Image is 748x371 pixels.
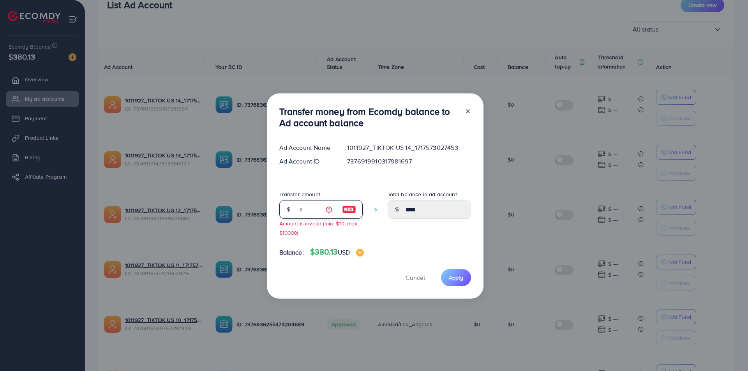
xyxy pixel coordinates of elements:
[273,157,341,166] div: Ad Account ID
[279,190,320,198] label: Transfer amount
[342,205,356,214] img: image
[338,248,350,257] span: USD
[279,220,359,236] small: Amount is invalid (min: $10, max: $10000)
[279,106,459,128] h3: Transfer money from Ecomdy balance to Ad account balance
[310,247,364,257] h4: $380.13
[715,336,742,365] iframe: Chat
[279,248,304,257] span: Balance:
[406,273,425,282] span: Cancel
[341,143,477,152] div: 1011927_TIKTOK US 14_1717573027453
[356,249,364,257] img: image
[273,143,341,152] div: Ad Account Name
[388,190,457,198] label: Total balance in ad account
[396,269,435,286] button: Cancel
[341,157,477,166] div: 7376919910317981697
[449,274,463,281] span: Apply
[441,269,471,286] button: Apply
